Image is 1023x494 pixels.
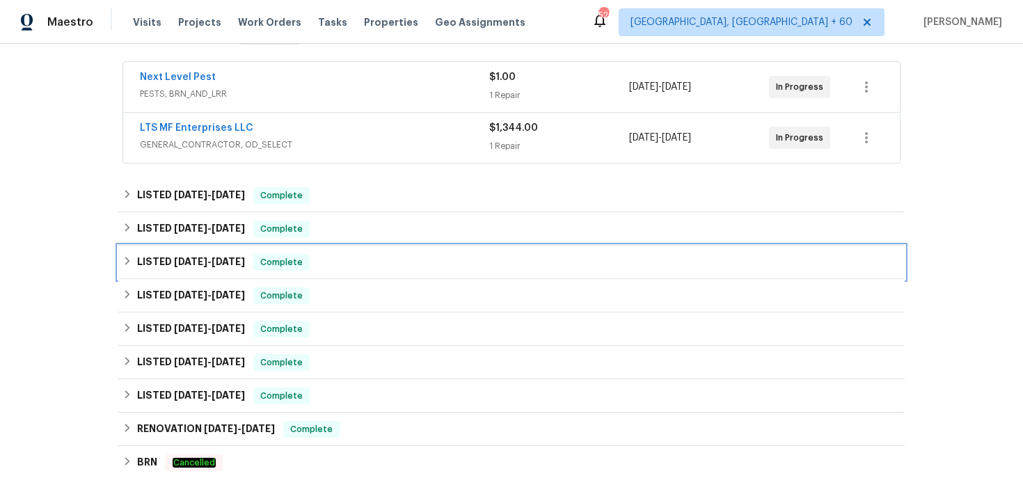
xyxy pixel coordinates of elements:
span: - [174,390,245,400]
a: LTS MF Enterprises LLC [140,123,253,133]
span: In Progress [776,131,829,145]
div: RENOVATION [DATE]-[DATE]Complete [118,413,905,446]
span: [DATE] [212,223,245,233]
span: Complete [255,189,308,202]
span: - [174,324,245,333]
div: 1 Repair [489,88,629,102]
span: [DATE] [174,290,207,300]
span: [DATE] [662,133,691,143]
div: LISTED [DATE]-[DATE]Complete [118,179,905,212]
h6: LISTED [137,221,245,237]
span: [DATE] [212,357,245,367]
span: - [629,80,691,94]
span: [DATE] [174,257,207,266]
span: [DATE] [174,390,207,400]
h6: LISTED [137,287,245,304]
span: [DATE] [174,324,207,333]
span: - [204,424,275,433]
span: - [629,131,691,145]
span: [GEOGRAPHIC_DATA], [GEOGRAPHIC_DATA] + 60 [631,15,852,29]
span: Complete [255,255,308,269]
span: In Progress [776,80,829,94]
span: - [174,190,245,200]
span: $1,344.00 [489,123,538,133]
div: BRN Cancelled [118,446,905,479]
span: [DATE] [174,223,207,233]
div: LISTED [DATE]-[DATE]Complete [118,346,905,379]
span: Complete [255,222,308,236]
div: LISTED [DATE]-[DATE]Complete [118,246,905,279]
span: Tasks [318,17,347,27]
span: [DATE] [212,190,245,200]
span: Complete [255,356,308,369]
div: 529 [598,8,608,22]
span: Projects [178,15,221,29]
div: LISTED [DATE]-[DATE]Complete [118,312,905,346]
h6: LISTED [137,254,245,271]
span: Work Orders [238,15,301,29]
h6: LISTED [137,321,245,337]
span: - [174,257,245,266]
span: Geo Assignments [435,15,525,29]
div: 1 Repair [489,139,629,153]
div: LISTED [DATE]-[DATE]Complete [118,212,905,246]
span: [DATE] [212,290,245,300]
span: Complete [255,289,308,303]
span: - [174,290,245,300]
h6: RENOVATION [137,421,275,438]
h6: LISTED [137,187,245,204]
span: - [174,223,245,233]
span: [DATE] [204,424,237,433]
span: $1.00 [489,72,516,82]
span: Visits [133,15,161,29]
span: [DATE] [241,424,275,433]
span: Maestro [47,15,93,29]
a: Next Level Pest [140,72,216,82]
span: PESTS, BRN_AND_LRR [140,87,489,101]
h6: BRN [137,454,157,471]
span: [DATE] [212,324,245,333]
span: Complete [285,422,338,436]
span: [DATE] [212,257,245,266]
span: - [174,357,245,367]
h6: LISTED [137,388,245,404]
span: [DATE] [174,357,207,367]
span: GENERAL_CONTRACTOR, OD_SELECT [140,138,489,152]
span: [DATE] [629,133,658,143]
span: Properties [364,15,418,29]
span: Complete [255,389,308,403]
span: [DATE] [629,82,658,92]
h6: LISTED [137,354,245,371]
span: [DATE] [212,390,245,400]
em: Cancelled [173,458,216,468]
span: Complete [255,322,308,336]
span: [PERSON_NAME] [918,15,1002,29]
span: [DATE] [174,190,207,200]
div: LISTED [DATE]-[DATE]Complete [118,379,905,413]
div: LISTED [DATE]-[DATE]Complete [118,279,905,312]
span: [DATE] [662,82,691,92]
